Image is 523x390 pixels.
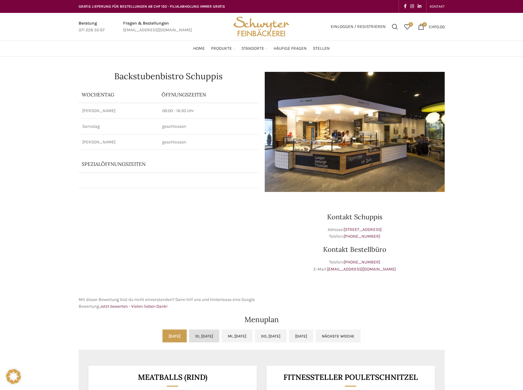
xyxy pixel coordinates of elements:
a: Do, [DATE] [255,330,287,342]
div: Main navigation [76,42,448,55]
span: Stellen [313,46,330,52]
div: Secondary navigation [427,0,448,13]
h3: Kontakt Bestellbüro [265,246,445,253]
a: Nächste Woche [316,330,361,342]
p: geschlossen [162,139,255,145]
span: Häufige Fragen [274,46,307,52]
iframe: schwyter schuppis [79,198,259,290]
p: [PERSON_NAME] [82,139,155,145]
bdi: 0.00 [429,24,445,29]
h3: Fitnessteller Pouletschnitzel [274,373,427,381]
a: [DATE] [162,330,187,342]
a: Di, [DATE] [189,330,219,342]
a: Suchen [389,21,401,33]
span: Produkte [211,46,232,52]
a: [STREET_ADDRESS] [344,227,382,232]
span: Einloggen / Registrieren [331,25,386,29]
a: Facebook social link [402,2,408,11]
a: [PHONE_NUMBER] [344,234,380,239]
a: 0 CHF0.00 [415,21,448,33]
p: geschlossen [162,123,255,130]
span: KONTAKT [430,4,445,9]
p: Samstag [82,123,155,130]
h1: Backstubenbistro Schuppis [79,72,259,80]
a: Mi, [DATE] [222,330,252,342]
img: Bäckerei Schwyter [231,13,291,41]
p: [PERSON_NAME] [82,108,155,114]
a: Produkte [211,42,235,55]
a: Standorte [241,42,267,55]
h3: Meatballs (Rind) [96,373,249,381]
p: Adresse: Telefon: [265,226,445,240]
h2: Menuplan [79,316,445,323]
a: [DATE] [289,330,313,342]
a: Infobox link [123,20,192,34]
h3: Kontakt Schuppis [265,213,445,220]
a: Instagram social link [408,2,416,11]
a: Einloggen / Registrieren [328,21,389,33]
span: Home [193,46,205,52]
p: 06:00 - 16:30 Uhr [162,108,255,114]
p: Telefon: E-Mail: [265,259,445,273]
a: Jetzt bewerten - Vielen lieben Dank! [100,304,168,309]
span: CHF [429,24,436,29]
a: Home [193,42,205,55]
p: Mit dieser Bewertung bist du nicht einverstanden? Dann hilf uns und hinterlasse eine Google Bewer... [79,296,259,310]
a: Linkedin social link [416,2,423,11]
a: Stellen [313,42,330,55]
a: [EMAIL_ADDRESS][DOMAIN_NAME] [327,267,396,272]
a: 0 [401,21,413,33]
a: [PHONE_NUMBER] [344,259,380,265]
a: Site logo [231,24,291,29]
p: Wochentag [82,91,155,98]
a: Infobox link [79,20,105,34]
a: KONTAKT [430,0,445,13]
p: Spezialöffnungszeiten [82,161,226,167]
span: GRATIS LIEFERUNG FÜR BESTELLUNGEN AB CHF 150 - FILIALABHOLUNG IMMER GRATIS [79,4,225,9]
div: Meine Wunschliste [401,21,413,33]
p: ÖFFNUNGSZEITEN [162,91,256,98]
span: 0 [422,22,427,27]
span: 0 [408,22,413,27]
a: Häufige Fragen [274,42,307,55]
span: Standorte [241,46,264,52]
